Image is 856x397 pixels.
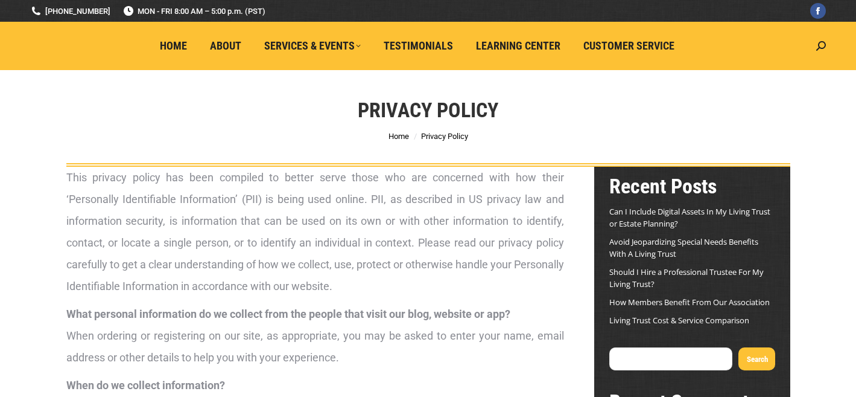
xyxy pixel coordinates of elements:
[421,132,468,141] span: Privacy Policy
[66,167,564,297] p: This privacy policy has been compiled to better serve those who are concerned with how their ‘Per...
[609,173,775,199] h2: Recent Posts
[201,34,250,57] a: About
[375,34,461,57] a: Testimonials
[66,379,225,392] strong: When do we collect information?
[160,39,187,53] span: Home
[476,39,560,53] span: Learning Center
[358,97,498,123] h1: Privacy Policy
[66,303,564,369] p: When ordering or registering on our site, as appropriate, you may be asked to enter your name, em...
[151,34,195,57] a: Home
[738,347,775,370] button: Search
[468,34,569,57] a: Learning Center
[388,132,409,141] a: Home
[575,34,683,57] a: Customer Service
[66,308,510,320] strong: What personal information do we collect from the people that visit our blog, website or app?
[609,206,770,229] a: Can I Include Digital Assets In My Living Trust or Estate Planning?
[384,39,453,53] span: Testimonials
[810,3,826,19] a: Facebook page opens in new window
[609,266,764,289] a: Should I Hire a Professional Trustee For My Living Trust?
[30,5,110,17] a: [PHONE_NUMBER]
[609,297,770,308] a: How Members Benefit From Our Association
[583,39,674,53] span: Customer Service
[609,236,758,259] a: Avoid Jeopardizing Special Needs Benefits With A Living Trust
[609,315,749,326] a: Living Trust Cost & Service Comparison
[264,39,361,53] span: Services & Events
[210,39,241,53] span: About
[122,5,265,17] span: MON - FRI 8:00 AM – 5:00 p.m. (PST)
